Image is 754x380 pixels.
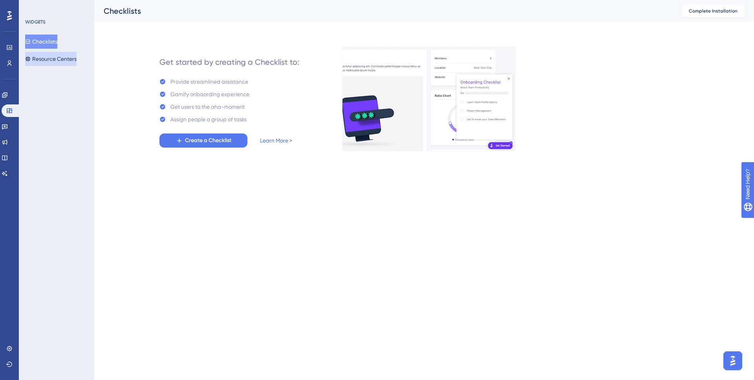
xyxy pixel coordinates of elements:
[159,57,299,68] div: Get started by creating a Checklist to:
[689,8,738,14] span: Complete Installation
[170,102,245,111] div: Get users to the aha-moment
[342,47,516,151] img: e28e67207451d1beac2d0b01ddd05b56.gif
[159,133,247,148] button: Create a Checklist
[25,52,77,66] button: Resource Centers
[170,90,249,99] div: Gamify onbaording experience
[25,35,57,49] button: Checklists
[170,115,247,124] div: Assign people a group of tasks
[721,349,745,373] iframe: UserGuiding AI Assistant Launcher
[104,5,662,16] div: Checklists
[170,77,248,86] div: Provide streamlined assistance
[682,5,745,17] button: Complete Installation
[25,19,46,25] div: WIDGETS
[185,136,231,145] span: Create a Checklist
[260,136,292,145] a: Learn More >
[18,2,49,11] span: Need Help?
